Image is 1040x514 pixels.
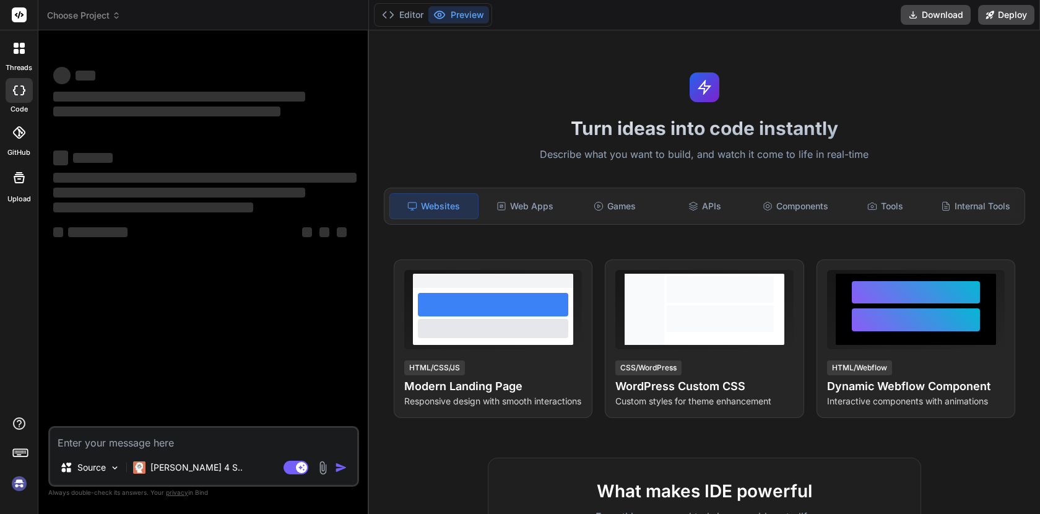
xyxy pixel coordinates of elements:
[827,378,1005,395] h4: Dynamic Webflow Component
[48,487,359,499] p: Always double-check its answers. Your in Bind
[53,150,68,165] span: ‌
[53,188,305,198] span: ‌
[827,360,892,375] div: HTML/Webflow
[404,360,465,375] div: HTML/CSS/JS
[11,104,28,115] label: code
[76,71,95,81] span: ‌
[150,461,243,474] p: [PERSON_NAME] 4 S..
[53,227,63,237] span: ‌
[932,193,1020,219] div: Internal Tools
[53,107,280,116] span: ‌
[9,473,30,494] img: signin
[615,378,793,395] h4: WordPress Custom CSS
[7,194,31,204] label: Upload
[337,227,347,237] span: ‌
[481,193,569,219] div: Web Apps
[73,153,113,163] span: ‌
[110,463,120,473] img: Pick Models
[827,395,1005,407] p: Interactive components with animations
[615,395,793,407] p: Custom styles for theme enhancement
[377,6,428,24] button: Editor
[316,461,330,475] img: attachment
[661,193,749,219] div: APIs
[404,378,582,395] h4: Modern Landing Page
[53,173,357,183] span: ‌
[53,203,253,212] span: ‌
[901,5,971,25] button: Download
[571,193,659,219] div: Games
[302,227,312,237] span: ‌
[978,5,1034,25] button: Deploy
[335,461,347,474] img: icon
[842,193,930,219] div: Tools
[508,478,901,504] h2: What makes IDE powerful
[53,67,71,84] span: ‌
[166,489,188,496] span: privacy
[389,193,479,219] div: Websites
[376,147,1033,163] p: Describe what you want to build, and watch it come to life in real-time
[47,9,121,22] span: Choose Project
[7,147,30,158] label: GitHub
[133,461,145,474] img: Claude 4 Sonnet
[68,227,128,237] span: ‌
[615,360,682,375] div: CSS/WordPress
[319,227,329,237] span: ‌
[6,63,32,73] label: threads
[77,461,106,474] p: Source
[428,6,489,24] button: Preview
[53,92,305,102] span: ‌
[752,193,839,219] div: Components
[376,117,1033,139] h1: Turn ideas into code instantly
[404,395,582,407] p: Responsive design with smooth interactions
